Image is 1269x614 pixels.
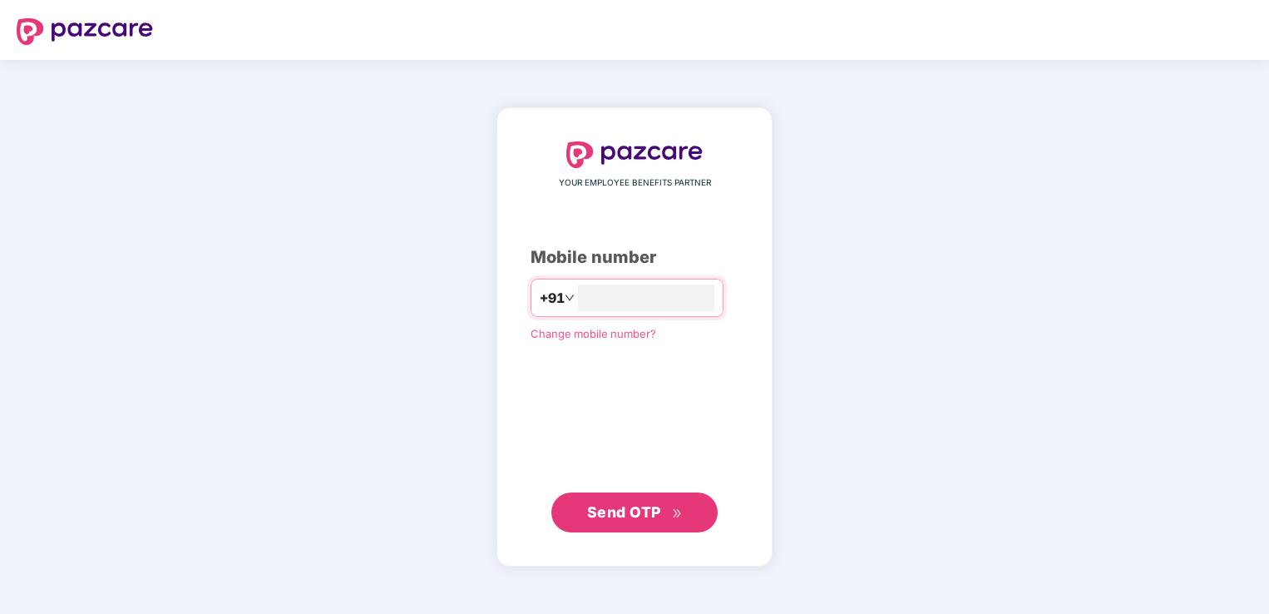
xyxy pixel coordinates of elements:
[559,176,711,190] span: YOUR EMPLOYEE BENEFITS PARTNER
[565,293,575,303] span: down
[672,508,683,519] span: double-right
[531,327,656,340] a: Change mobile number?
[531,245,738,270] div: Mobile number
[17,18,153,45] img: logo
[540,288,565,309] span: +91
[566,141,703,168] img: logo
[551,493,718,532] button: Send OTPdouble-right
[587,503,661,521] span: Send OTP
